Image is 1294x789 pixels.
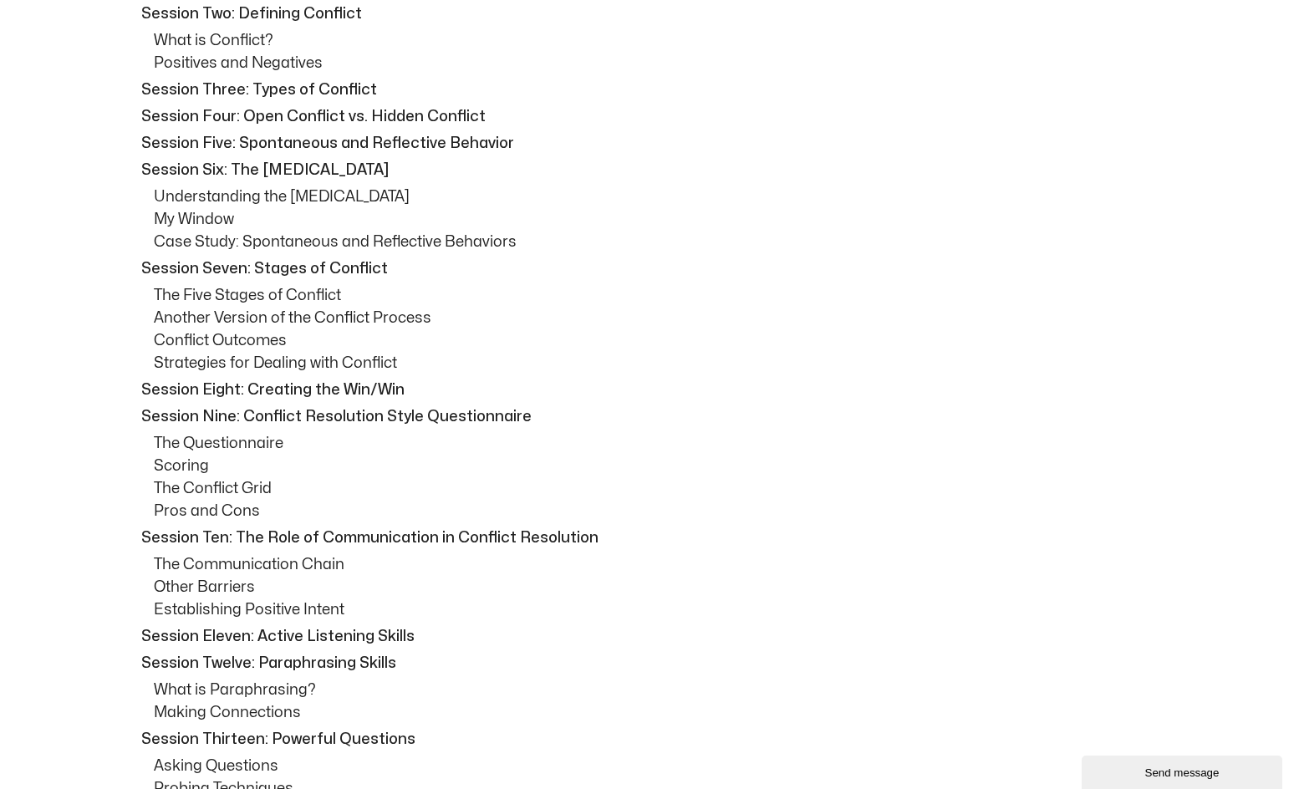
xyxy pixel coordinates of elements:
[141,79,1161,101] p: Session Three: Types of Conflict
[154,432,1165,455] p: The Questionnaire
[154,477,1165,500] p: The Conflict Grid
[154,352,1165,374] p: Strategies for Dealing with Conflict
[154,231,1165,253] p: Case Study: Spontaneous and Reflective Behaviors
[141,625,1161,648] p: Session Eleven: Active Listening Skills
[154,701,1165,724] p: Making Connections
[1082,752,1286,789] iframe: chat widget
[141,652,1161,674] p: Session Twelve: Paraphrasing Skills
[141,105,1161,128] p: Session Four: Open Conflict vs. Hidden Conflict
[154,598,1165,621] p: Establishing Positive Intent
[154,455,1165,477] p: Scoring
[154,576,1165,598] p: Other Barriers
[154,284,1165,307] p: The Five Stages of Conflict
[141,405,1161,428] p: Session Nine: Conflict Resolution Style Questionnaire
[154,52,1165,74] p: Positives and Negatives
[141,527,1161,549] p: Session Ten: The Role of Communication in Conflict Resolution
[154,329,1165,352] p: Conflict Outcomes
[154,679,1165,701] p: What is Paraphrasing?
[141,728,1161,751] p: Session Thirteen: Powerful Questions
[141,132,1161,155] p: Session Five: Spontaneous and Reflective Behavior
[141,159,1161,181] p: Session Six: The [MEDICAL_DATA]
[141,3,1161,25] p: Session Two: Defining Conflict
[154,500,1165,522] p: Pros and Cons
[141,379,1161,401] p: Session Eight: Creating the Win/Win
[141,257,1161,280] p: Session Seven: Stages of Conflict
[154,29,1165,52] p: What is Conflict?
[154,553,1165,576] p: The Communication Chain
[154,755,1165,777] p: Asking Questions
[154,208,1165,231] p: My Window
[154,307,1165,329] p: Another Version of the Conflict Process
[154,186,1165,208] p: Understanding the [MEDICAL_DATA]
